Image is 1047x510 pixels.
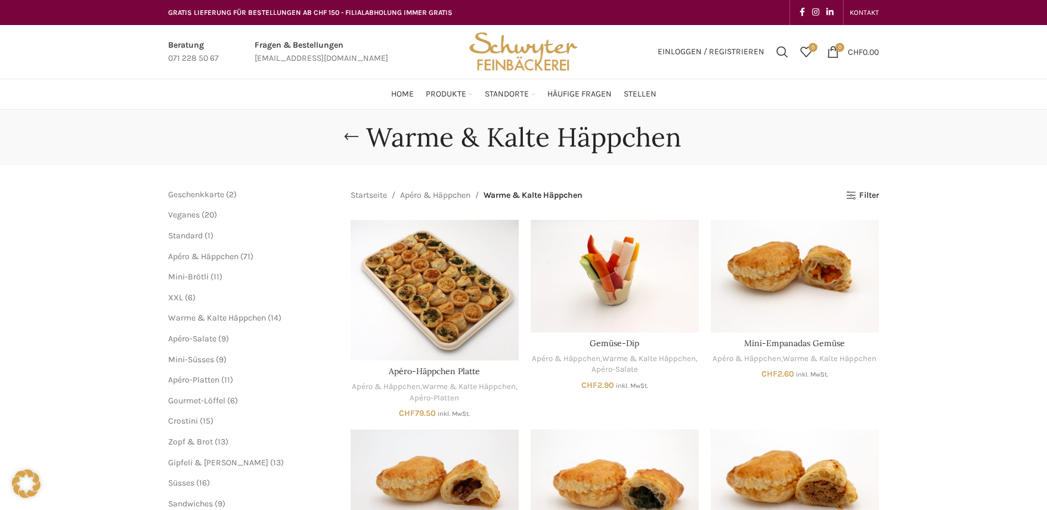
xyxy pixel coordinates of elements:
span: 13 [218,437,225,447]
span: CHF [848,46,863,57]
div: , , [351,381,519,403]
a: Standard [168,231,203,241]
span: 9 [218,499,222,509]
img: Bäckerei Schwyter [465,25,582,79]
a: Gemüse-Dip [531,220,699,332]
a: Geschenkkarte [168,189,224,200]
a: Apéro & Häppchen [532,353,600,365]
span: 16 [199,478,207,488]
a: Infobox link [255,39,388,66]
a: 0 [794,40,818,64]
a: Veganes [168,210,200,220]
a: Linkedin social link [823,4,837,21]
span: 11 [213,272,219,282]
span: 1 [207,231,210,241]
bdi: 0.00 [848,46,879,57]
a: Warme & Kalte Häppchen [168,313,266,323]
span: Standorte [485,89,529,100]
span: Home [391,89,414,100]
a: Apéro & Häppchen [352,381,420,393]
a: Apéro-Häppchen Platte [389,366,480,377]
span: CHF [399,408,415,418]
a: Facebook social link [796,4,809,21]
bdi: 79.50 [399,408,436,418]
a: Sandwiches [168,499,213,509]
a: Mini-Empanadas Gemüse [744,338,845,349]
a: Mini-Brötli [168,272,209,282]
a: Süsses [168,478,194,488]
small: inkl. MwSt. [796,371,828,378]
div: Main navigation [162,82,885,106]
bdi: 2.90 [581,380,614,390]
a: Apéro & Häppchen [713,353,781,365]
a: Gipfeli & [PERSON_NAME] [168,458,268,468]
a: Häufige Fragen [547,82,612,106]
a: Stellen [624,82,656,106]
a: Warme & Kalte Häppchen [783,353,876,365]
span: Einloggen / Registrieren [658,48,764,56]
a: Standorte [485,82,535,106]
span: 15 [203,416,210,426]
small: inkl. MwSt. [438,410,470,418]
a: Warme & Kalte Häppchen [602,353,696,365]
a: Warme & Kalte Häppchen [422,381,516,393]
span: Mini-Süsses [168,354,214,365]
a: Apéro-Platten [410,393,459,404]
span: Produkte [426,89,466,100]
span: KONTAKT [850,8,879,17]
a: Produkte [426,82,473,106]
a: Crostini [168,416,198,426]
span: 14 [271,313,278,323]
a: Gemüse-Dip [590,338,639,349]
a: KONTAKT [850,1,879,24]
small: inkl. MwSt. [616,382,648,390]
span: Häufige Fragen [547,89,612,100]
a: 0 CHF0.00 [821,40,885,64]
span: 71 [243,251,250,262]
span: 9 [221,334,226,344]
a: Gourmet-Löffel [168,396,225,406]
div: Secondary navigation [844,1,885,24]
a: Instagram social link [809,4,823,21]
span: Warme & Kalte Häppchen [484,189,583,202]
a: Mini-Empanadas Gemüse [711,220,879,332]
bdi: 2.60 [761,369,794,379]
span: 2 [229,189,234,200]
a: Site logo [465,46,582,56]
div: Meine Wunschliste [794,40,818,64]
span: 11 [224,375,230,385]
a: Home [391,82,414,106]
a: Apéro & Häppchen [400,189,470,202]
a: Startseite [351,189,387,202]
a: Go back [336,125,366,149]
div: Suchen [770,40,794,64]
a: Apéro & Häppchen [168,251,238,262]
span: 6 [230,396,235,406]
a: Infobox link [168,39,219,66]
a: Einloggen / Registrieren [652,40,770,64]
span: 0 [835,43,844,52]
span: Apéro-Salate [168,334,216,344]
div: , , [531,353,699,375]
a: Apéro-Häppchen Platte [351,220,519,360]
span: 6 [188,293,193,303]
span: 9 [219,354,224,365]
a: Apéro-Platten [168,375,219,385]
a: Apéro-Salate [591,364,638,375]
a: XXL [168,293,183,303]
nav: Breadcrumb [351,189,583,202]
a: Zopf & Brot [168,437,213,447]
span: CHF [761,369,777,379]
